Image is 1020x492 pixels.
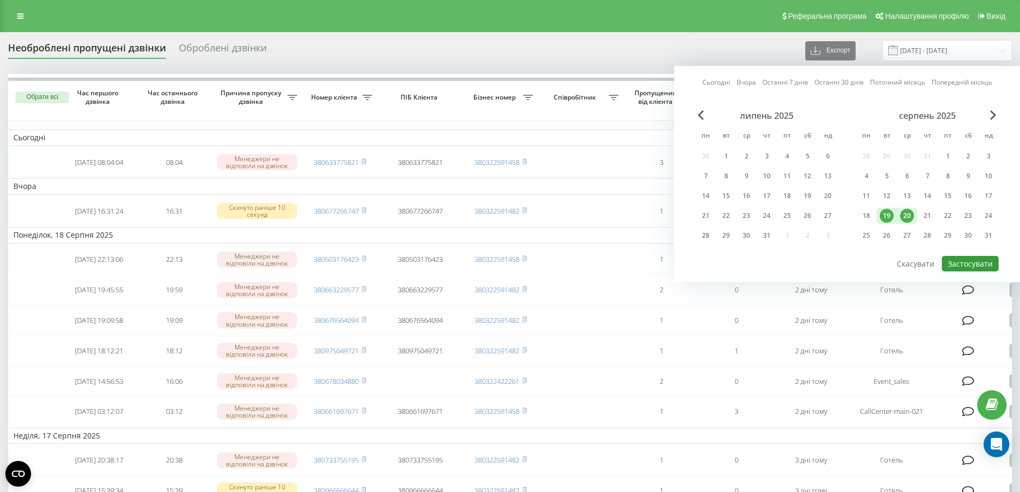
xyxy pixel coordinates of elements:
a: 380322591458 [474,157,519,167]
div: 4 [859,169,873,183]
div: 31 [981,229,995,243]
a: 380322591458 [474,406,519,416]
div: ср 6 серп 2025 р. [897,168,917,184]
div: 10 [981,169,995,183]
div: 7 [920,169,934,183]
span: Час першого дзвінка [70,89,128,105]
div: 13 [821,169,835,183]
div: чт 28 серп 2025 р. [917,228,938,244]
a: 380733755195 [314,455,359,465]
a: 380322591482 [474,346,519,355]
div: вт 26 серп 2025 р. [877,228,897,244]
button: Застосувати [942,256,999,271]
button: Експорт [805,41,856,60]
span: Пропущених від клієнта [629,89,684,105]
div: 25 [859,229,873,243]
div: чт 7 серп 2025 р. [917,168,938,184]
abbr: неділя [820,128,836,145]
td: 0 [699,367,774,396]
div: сб 23 серп 2025 р. [958,208,978,224]
div: сб 26 лип 2025 р. [797,208,818,224]
div: нд 13 лип 2025 р. [818,168,838,184]
span: Бізнес номер [469,93,523,102]
div: пн 14 лип 2025 р. [696,188,716,204]
div: 16 [739,189,753,203]
a: 380633775821 [314,157,359,167]
div: пт 15 серп 2025 р. [938,188,958,204]
td: [DATE] 22:13:06 [62,246,137,274]
div: 1 [719,149,733,163]
div: чт 21 серп 2025 р. [917,208,938,224]
div: 28 [699,229,713,243]
div: пн 11 серп 2025 р. [856,188,877,204]
div: 27 [821,209,835,223]
a: 380322591482 [474,315,519,325]
div: 24 [760,209,774,223]
div: пт 25 лип 2025 р. [777,208,797,224]
a: 380661697671 [314,406,359,416]
div: 30 [961,229,975,243]
a: Попередній місяць [932,77,992,87]
div: пт 1 серп 2025 р. [938,148,958,164]
abbr: вівторок [879,128,895,145]
div: вт 8 лип 2025 р. [716,168,736,184]
td: 2 дні тому [774,397,849,426]
div: 20 [821,189,835,203]
div: 4 [780,149,794,163]
div: пт 29 серп 2025 р. [938,228,958,244]
div: сб 2 серп 2025 р. [958,148,978,164]
td: 380677266747 [377,197,463,225]
div: сб 19 лип 2025 р. [797,188,818,204]
td: 3 [624,148,699,177]
td: [DATE] 16:31:24 [62,197,137,225]
div: вт 15 лип 2025 р. [716,188,736,204]
div: пн 7 лип 2025 р. [696,168,716,184]
td: 08:04 [137,148,211,177]
div: чт 24 лип 2025 р. [757,208,777,224]
div: 12 [800,169,814,183]
td: CallCenter-main-021 [849,397,934,426]
a: Вчора [737,77,756,87]
span: Номер клієнта [308,93,362,102]
div: 28 [920,229,934,243]
a: 380322591482 [474,455,519,465]
td: Готель [849,446,934,474]
td: 380661697671 [377,397,463,426]
div: Необроблені пропущені дзвінки [8,42,166,59]
div: ср 20 серп 2025 р. [897,208,917,224]
div: вт 5 серп 2025 р. [877,168,897,184]
div: чт 14 серп 2025 р. [917,188,938,204]
span: Previous Month [698,110,704,120]
div: сб 12 лип 2025 р. [797,168,818,184]
div: пт 4 лип 2025 р. [777,148,797,164]
td: 380733755195 [377,446,463,474]
td: 2 дні тому [774,306,849,335]
div: 7 [699,169,713,183]
div: ср 2 лип 2025 р. [736,148,757,164]
abbr: понеділок [698,128,714,145]
div: пт 18 лип 2025 р. [777,188,797,204]
td: 2 дні тому [774,276,849,304]
span: Реферальна програма [788,12,867,20]
td: [DATE] 19:09:58 [62,306,137,335]
span: Співробітник [543,93,609,102]
div: 17 [760,189,774,203]
div: 14 [699,189,713,203]
div: пн 28 лип 2025 р. [696,228,716,244]
td: 2 дні тому [774,337,849,365]
div: нд 6 лип 2025 р. [818,148,838,164]
td: Готель [849,276,934,304]
div: 5 [880,169,894,183]
td: 380503176423 [377,246,463,274]
td: 16:31 [137,197,211,225]
div: 26 [880,229,894,243]
a: 380975049721 [314,346,359,355]
div: ср 13 серп 2025 р. [897,188,917,204]
td: [DATE] 19:45:55 [62,276,137,304]
div: вт 1 лип 2025 р. [716,148,736,164]
a: Поточний місяць [870,77,925,87]
div: Open Intercom Messenger [984,432,1009,457]
div: Оброблені дзвінки [179,42,267,59]
div: 11 [780,169,794,183]
div: вт 12 серп 2025 р. [877,188,897,204]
